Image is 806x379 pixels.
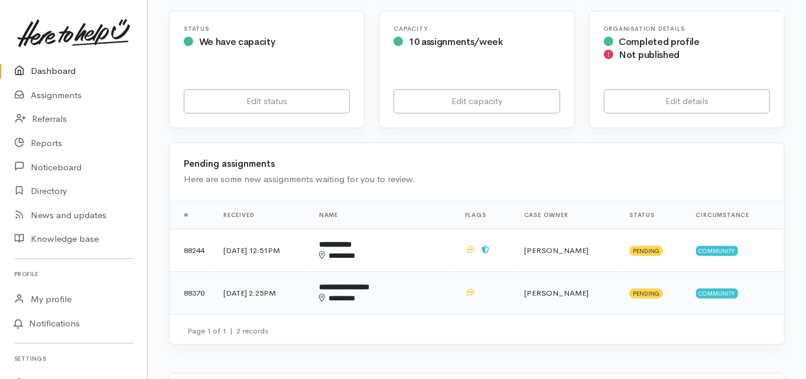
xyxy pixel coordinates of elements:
[687,200,784,229] th: Circumstance
[604,89,770,114] a: Edit details
[170,229,214,271] td: 88244
[199,35,275,48] span: We have capacity
[214,229,310,271] td: [DATE] 12:51PM
[184,25,350,32] h6: Status
[14,266,133,282] h6: Profile
[619,48,680,61] span: Not published
[515,271,620,313] td: [PERSON_NAME]
[394,89,560,114] a: Edit capacity
[629,246,663,255] span: Pending
[409,35,503,48] span: 10 assignments/week
[184,158,275,169] b: Pending assignments
[214,200,310,229] th: Received
[620,200,686,229] th: Status
[214,271,310,313] td: [DATE] 2:25PM
[515,200,620,229] th: Case Owner
[696,246,738,255] span: Community
[394,25,560,32] h6: Capacity
[184,173,770,186] div: Here are some new assignments waiting for you to review.
[230,326,233,336] span: |
[184,89,350,114] a: Edit status
[629,289,663,298] span: Pending
[310,200,456,229] th: Name
[456,200,515,229] th: Flags
[696,289,738,298] span: Community
[170,271,214,313] td: 88370
[515,229,620,271] td: [PERSON_NAME]
[187,326,268,336] small: Page 1 of 1 2 records
[170,200,214,229] th: #
[619,35,700,48] span: Completed profile
[14,351,133,367] h6: Settings
[604,25,770,32] h6: Organisation Details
